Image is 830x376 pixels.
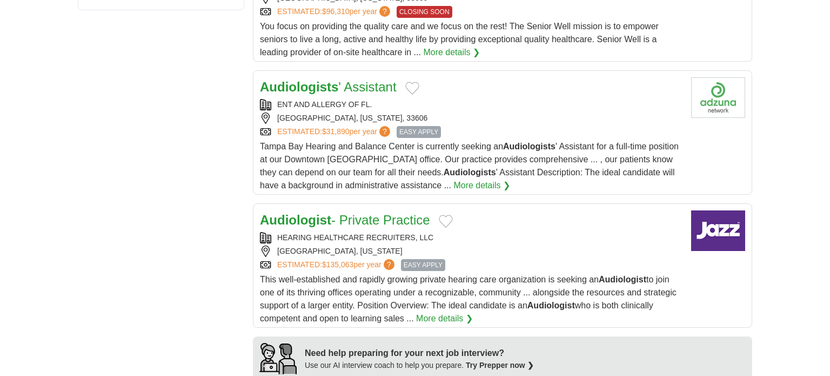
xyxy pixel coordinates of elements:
[379,126,390,137] span: ?
[405,82,419,95] button: Add to favorite jobs
[260,213,331,227] strong: Audiologist
[260,246,682,257] div: [GEOGRAPHIC_DATA], [US_STATE]
[260,22,659,57] span: You focus on providing the quality care and we focus on the rest! The Senior Well mission is to e...
[466,361,534,370] a: Try Prepper now ❯
[691,210,745,251] img: Company logo
[397,6,452,18] span: CLOSING SOON
[277,126,392,138] a: ESTIMATED:$31,890per year?
[322,127,350,136] span: $31,890
[379,6,390,17] span: ?
[260,275,677,323] span: This well-established and rapidly growing private hearing care organization is seeking an to join...
[277,6,392,18] a: ESTIMATED:$96,310per year?
[277,259,397,271] a: ESTIMATED:$135,063per year?
[305,360,534,371] div: Use our AI interview coach to help you prepare.
[691,77,745,118] img: Company logo
[527,301,575,310] strong: Audiologist
[397,126,441,138] span: EASY APPLY
[439,215,453,228] button: Add to favorite jobs
[305,347,534,360] div: Need help preparing for your next job interview?
[260,213,430,227] a: Audiologist- Private Practice
[453,179,510,192] a: More details ❯
[322,7,350,16] span: $96,310
[401,259,445,271] span: EASY APPLY
[599,275,646,284] strong: Audiologist
[322,260,353,269] span: $135,063
[260,142,679,190] span: Tampa Bay Hearing and Balance Center is currently seeking an ' Assistant for a full-time position...
[260,113,682,124] div: [GEOGRAPHIC_DATA], [US_STATE], 33606
[260,80,397,94] a: Audiologists' Assistant
[416,312,473,325] a: More details ❯
[260,232,682,243] div: HEARING HEALTHCARE RECRUITERS, LLC
[503,142,555,151] strong: Audiologists
[260,80,338,94] strong: Audiologists
[384,259,394,270] span: ?
[444,168,496,177] strong: Audiologists
[423,46,480,59] a: More details ❯
[260,99,682,110] div: ENT AND ALLERGY OF FL.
